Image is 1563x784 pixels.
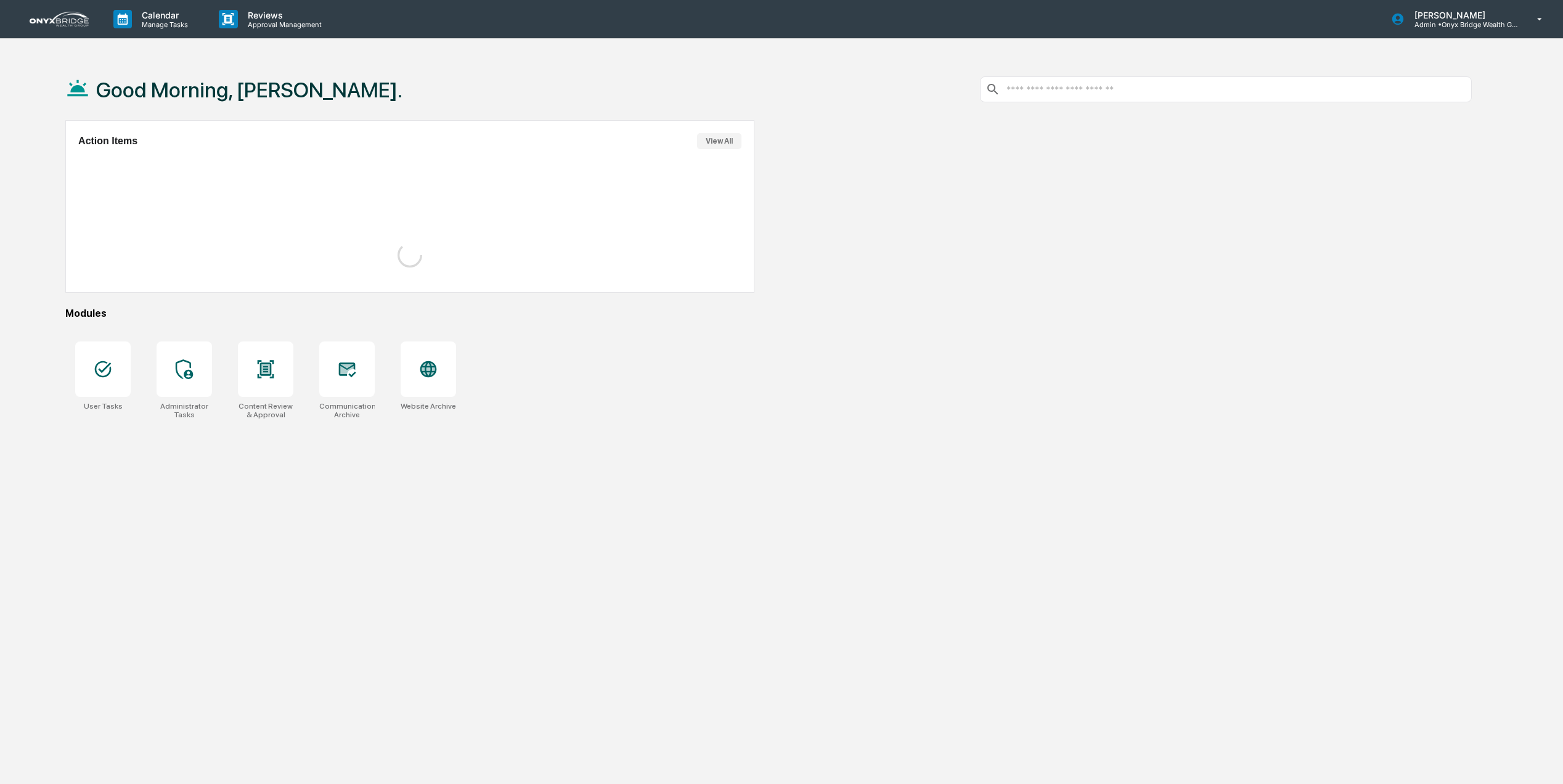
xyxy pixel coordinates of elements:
[238,20,328,29] p: Approval Management
[1405,20,1519,29] p: Admin • Onyx Bridge Wealth Group LLC
[84,402,123,410] div: User Tasks
[238,402,293,419] div: Content Review & Approval
[238,10,328,20] p: Reviews
[697,133,741,149] button: View All
[319,402,375,419] div: Communications Archive
[65,308,1472,319] div: Modules
[78,136,137,147] h2: Action Items
[401,402,456,410] div: Website Archive
[157,402,212,419] div: Administrator Tasks
[96,78,402,102] h1: Good Morning, [PERSON_NAME].
[132,10,194,20] p: Calendar
[1405,10,1519,20] p: [PERSON_NAME]
[132,20,194,29] p: Manage Tasks
[30,12,89,27] img: logo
